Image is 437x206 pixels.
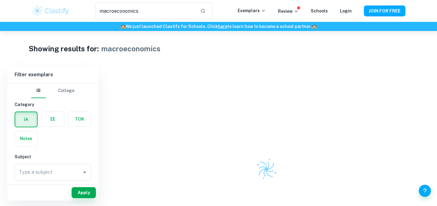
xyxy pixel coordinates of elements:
button: College [58,84,74,98]
a: here [218,24,227,29]
button: Apply [72,187,96,198]
button: Help and Feedback [419,185,431,197]
h1: Showing results for: [29,43,99,54]
p: Exemplars [238,7,266,14]
button: IA [15,112,37,127]
button: JOIN FOR FREE [364,5,405,16]
button: EE [42,112,64,126]
button: Open [80,168,89,177]
span: 🏫 [312,24,317,29]
a: Login [340,9,352,13]
span: 🏫 [120,24,126,29]
button: Notes [15,131,37,146]
button: IB [31,84,46,98]
img: Clastify logo [252,155,281,184]
img: Clastify logo [32,5,70,17]
h1: macroeconomics [101,43,161,54]
a: Schools [311,9,328,13]
h6: Filter exemplars [7,66,98,83]
h6: Category [15,101,91,108]
p: Review [278,8,299,15]
button: TOK [68,112,91,126]
input: Search for any exemplars... [95,2,195,19]
div: Filter type choice [31,84,74,98]
h6: We just launched Clastify for Schools. Click to learn how to become a school partner. [1,23,436,30]
h6: Subject [15,153,91,160]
